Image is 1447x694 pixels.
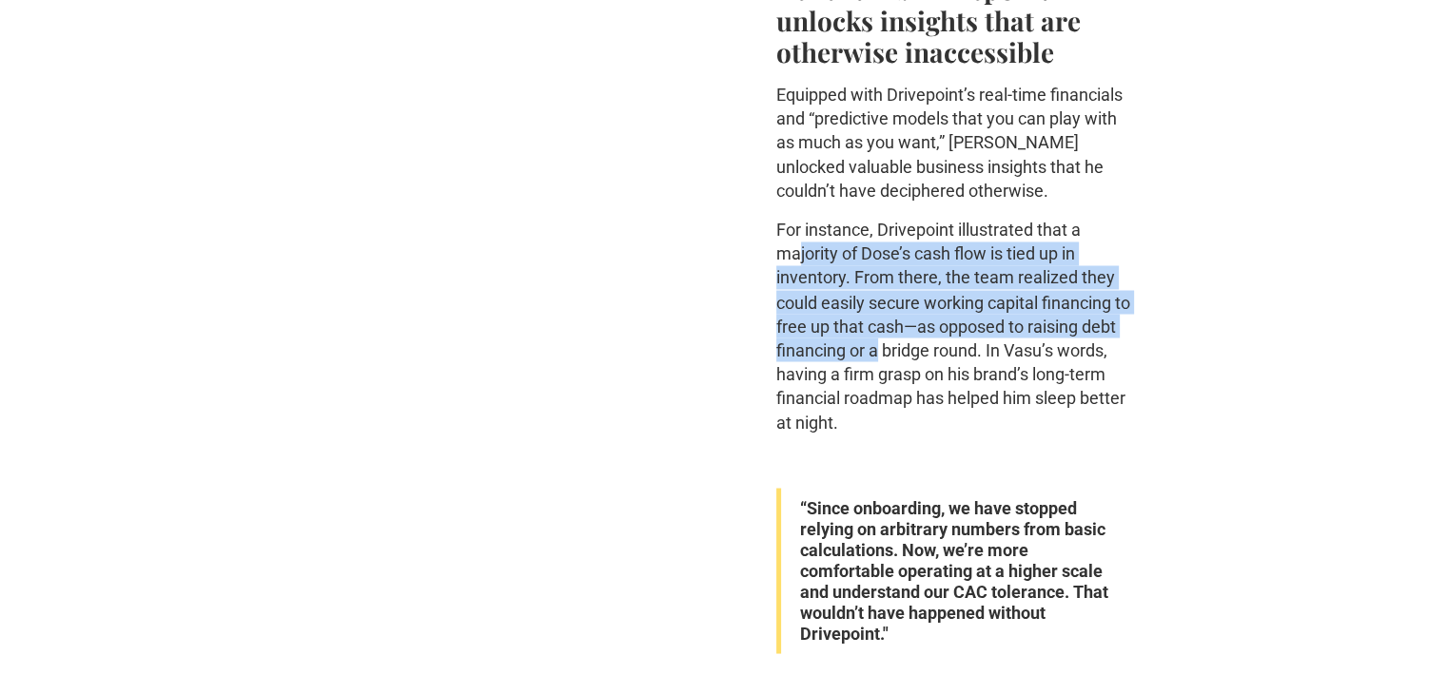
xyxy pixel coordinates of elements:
p: For instance, Drivepoint illustrated that a majority of Dose’s cash flow is tied up in inventory.... [776,218,1135,434]
strong: “Since onboarding, we have stopped relying on arbitrary numbers from basic calculations. Now, we’... [800,497,1108,643]
p: Equipped with Drivepoint’s real-time financials and “predictive models that you can play with as ... [776,83,1135,202]
p: ‍ [776,449,1135,472]
p: ‍ [776,663,1135,686]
